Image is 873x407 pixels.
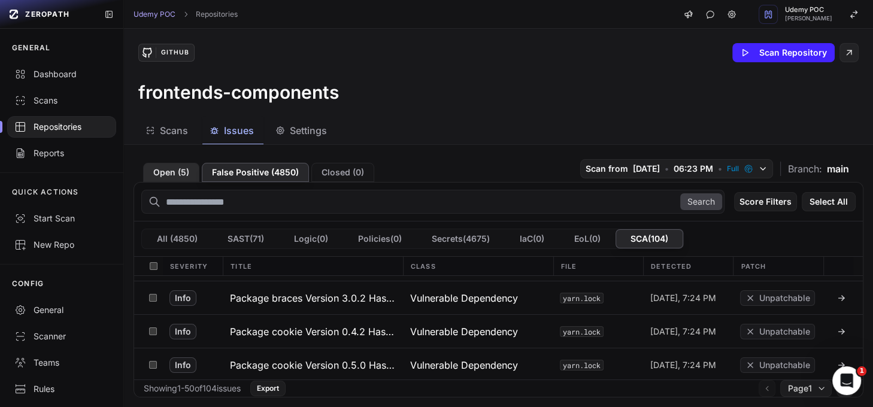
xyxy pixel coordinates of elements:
[827,162,849,176] span: main
[144,382,241,394] div: Showing 1 - 50 of 104 issues
[580,159,773,178] button: Scan from [DATE] • 06:23 PM • Full
[14,212,109,224] div: Start Scan
[14,68,109,80] div: Dashboard
[643,257,733,275] div: Detected
[680,193,722,210] button: Search
[12,187,79,197] p: QUICK ACTIONS
[633,163,660,175] span: [DATE]
[169,290,196,306] span: Info
[250,381,286,396] button: Export
[857,366,866,376] span: 1
[410,324,518,339] span: Vulnerable Dependency
[14,304,109,316] div: General
[650,326,716,338] span: [DATE], 7:24 PM
[832,366,861,395] iframe: Intercom live chat
[553,257,643,275] div: File
[311,163,374,182] button: Closed (0)
[785,16,832,22] span: [PERSON_NAME]
[560,293,604,303] button: yarn.lock
[223,315,403,348] button: Package cookie Version 0.4.2 Has Vulnerability GHSA-pxg6-pf52-xh8x
[12,279,44,288] p: CONFIG
[224,123,254,138] span: Issues
[138,81,339,103] h3: frontends-components
[279,229,343,248] button: Logic(0)
[417,229,505,248] button: Secrets(4675)
[25,10,69,19] span: ZEROPATH
[134,348,863,381] div: Info Package cookie Version 0.5.0 Has Vulnerability GHSA-pxg6-pf52-xh8x Vulnerable Dependency yar...
[213,229,279,248] button: SAST(71)
[505,229,559,248] button: IaC(0)
[196,10,238,19] a: Repositories
[665,163,669,175] span: •
[290,123,327,138] span: Settings
[134,281,863,314] div: Info Package braces Version 3.0.2 Has Vulnerability GHSA-grv7-fg5c-xmjg Vulnerable Dependency yar...
[14,121,109,133] div: Repositories
[727,164,739,174] span: Full
[223,281,403,314] button: Package braces Version 3.0.2 Has Vulnerability GHSA-grv7-fg5c-xmjg
[788,162,822,176] span: Branch:
[5,5,95,24] a: ZEROPATH
[202,163,309,182] button: False Positive (4850)
[650,292,716,304] span: [DATE], 7:24 PM
[718,163,722,175] span: •
[802,192,856,211] button: Select All
[181,10,190,19] svg: chevron right,
[156,47,194,58] div: GitHub
[169,324,196,339] span: Info
[759,359,810,371] span: Unpatchable
[134,314,863,348] div: Info Package cookie Version 0.4.2 Has Vulnerability GHSA-pxg6-pf52-xh8x Vulnerable Dependency yar...
[560,326,604,337] button: yarn.lock
[12,43,50,53] p: GENERAL
[223,257,403,275] div: Title
[410,291,518,305] span: Vulnerable Dependency
[403,257,553,275] div: Class
[14,239,109,251] div: New Repo
[734,192,797,211] button: Score Filters
[616,229,683,248] button: SCA(104)
[674,163,713,175] span: 06:23 PM
[586,163,628,175] span: Scan from
[14,383,109,395] div: Rules
[230,358,396,372] h3: Package cookie Version 0.5.0 Has Vulnerability GHSA-pxg6-pf52-xh8x
[732,43,835,62] button: Scan Repository
[759,292,810,304] span: Unpatchable
[780,380,832,397] button: Page1
[14,95,109,107] div: Scans
[410,358,518,372] span: Vulnerable Dependency
[134,10,175,19] a: Udemy POC
[14,357,109,369] div: Teams
[560,360,604,370] button: yarn.lock
[223,348,403,381] button: Package cookie Version 0.5.0 Has Vulnerability GHSA-pxg6-pf52-xh8x
[650,359,716,371] span: [DATE], 7:24 PM
[785,7,832,13] span: Udemy POC
[759,326,810,338] span: Unpatchable
[733,257,823,275] div: Patch
[142,229,213,248] button: All (4850)
[143,163,199,182] button: Open (5)
[160,123,188,138] span: Scans
[163,257,223,275] div: Severity
[230,324,396,339] h3: Package cookie Version 0.4.2 Has Vulnerability GHSA-pxg6-pf52-xh8x
[169,357,196,373] span: Info
[134,10,238,19] nav: breadcrumb
[559,229,616,248] button: EoL(0)
[14,330,109,342] div: Scanner
[343,229,417,248] button: Policies(0)
[230,291,396,305] h3: Package braces Version 3.0.2 Has Vulnerability GHSA-grv7-fg5c-xmjg
[14,147,109,159] div: Reports
[788,382,812,394] span: Page 1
